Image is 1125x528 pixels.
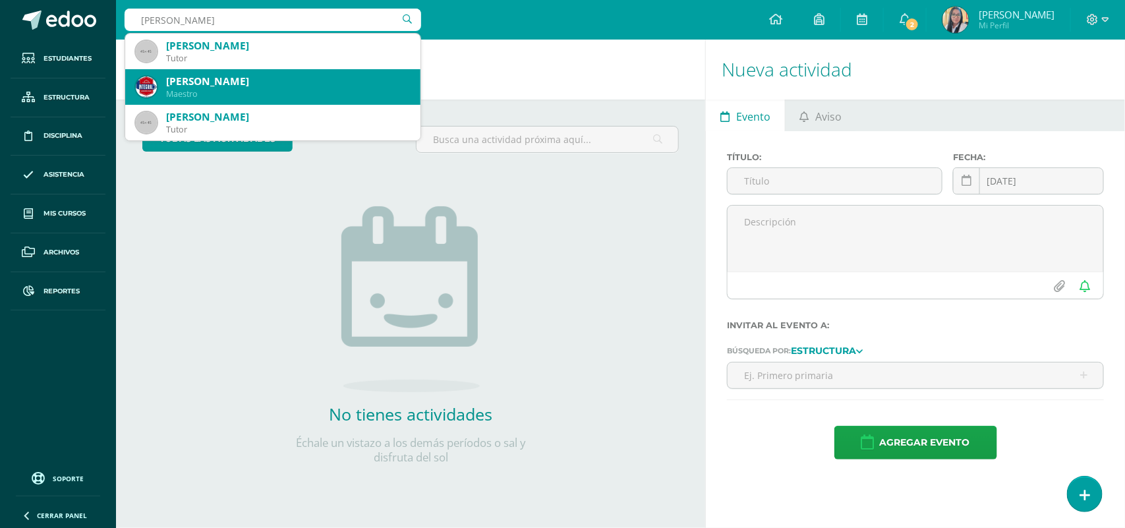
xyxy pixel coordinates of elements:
[11,233,105,272] a: Archivos
[37,511,87,520] span: Cerrar panel
[880,426,970,459] span: Agregar evento
[16,469,100,486] a: Soporte
[728,363,1103,388] input: Ej. Primero primaria
[834,426,997,459] button: Agregar evento
[166,74,410,88] div: [PERSON_NAME]
[728,168,942,194] input: Título
[43,92,90,103] span: Estructura
[727,347,791,356] span: Búsqueda por:
[905,17,919,32] span: 2
[279,436,542,465] p: Échale un vistazo a los demás períodos o sal y disfruta del sol
[43,247,79,258] span: Archivos
[166,88,410,100] div: Maestro
[136,112,157,133] img: 45x45
[791,346,863,355] a: Estructura
[166,39,410,53] div: [PERSON_NAME]
[11,117,105,156] a: Disciplina
[136,41,157,62] img: 45x45
[979,8,1054,21] span: [PERSON_NAME]
[727,320,1104,330] label: Invitar al evento a:
[43,131,82,141] span: Disciplina
[979,20,1054,31] span: Mi Perfil
[736,101,770,132] span: Evento
[166,53,410,64] div: Tutor
[43,169,84,180] span: Asistencia
[722,40,1109,100] h1: Nueva actividad
[43,208,86,219] span: Mis cursos
[43,286,80,297] span: Reportes
[791,345,856,357] strong: Estructura
[11,78,105,117] a: Estructura
[727,152,942,162] label: Título:
[11,194,105,233] a: Mis cursos
[341,206,480,392] img: no_activities.png
[786,100,856,131] a: Aviso
[11,156,105,194] a: Asistencia
[53,474,84,483] span: Soporte
[11,272,105,311] a: Reportes
[166,124,410,135] div: Tutor
[953,152,1104,162] label: Fecha:
[166,110,410,124] div: [PERSON_NAME]
[136,76,157,98] img: aae16b3bad05e569c108caa426bcde01.png
[815,101,842,132] span: Aviso
[125,9,421,31] input: Busca un usuario...
[279,403,542,425] h2: No tienes actividades
[43,53,92,64] span: Estudiantes
[11,40,105,78] a: Estudiantes
[954,168,1103,194] input: Fecha de entrega
[942,7,969,33] img: 686a06a3bf1af68f69e33fbdca467678.png
[706,100,784,131] a: Evento
[417,127,678,152] input: Busca una actividad próxima aquí...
